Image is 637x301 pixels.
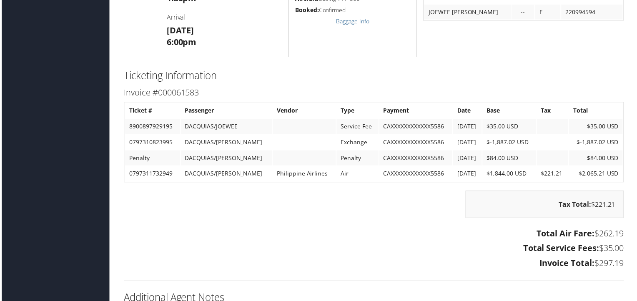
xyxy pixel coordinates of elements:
[484,167,537,182] td: $1,844.00 USD
[466,192,626,219] div: $221.21
[571,135,624,150] td: $-1,887.02 USD
[454,104,483,119] th: Date
[180,167,272,182] td: DACQUIAS/[PERSON_NAME]
[484,135,537,150] td: $-1,887.02 USD
[180,135,272,150] td: DACQUIAS/[PERSON_NAME]
[563,5,624,20] td: 220994594
[524,244,601,255] strong: Total Service Fees:
[337,120,379,135] td: Service Fee
[337,104,379,119] th: Type
[380,120,453,135] td: CAXXXXXXXXXXXX5586
[571,104,624,119] th: Total
[517,8,532,16] div: --
[538,229,596,240] strong: Total Air Fare:
[123,244,626,256] h3: $35.00
[124,104,179,119] th: Ticket #
[180,151,272,166] td: DACQUIAS/[PERSON_NAME]
[560,201,593,210] strong: Tax Total:
[337,151,379,166] td: Penalty
[295,6,319,14] strong: Booked:
[484,151,537,166] td: $84.00 USD
[571,151,624,166] td: $84.00 USD
[124,151,179,166] td: Penalty
[124,167,179,182] td: 0797311732949
[124,120,179,135] td: 8900897929195
[337,167,379,182] td: Air
[123,229,626,241] h3: $262.19
[273,167,336,182] td: Philippine Airlines
[336,18,370,25] a: Baggage Info
[295,6,411,14] h5: Confirmed
[380,167,453,182] td: CAXXXXXXXXXXXX5586
[484,120,537,135] td: $35.00 USD
[123,69,626,83] h2: Ticketing Information
[538,104,570,119] th: Tax
[273,104,336,119] th: Vendor
[166,25,193,36] strong: [DATE]
[180,120,272,135] td: DACQUIAS/JOEWEE
[123,88,626,99] h3: Invoice #000061583
[454,167,483,182] td: [DATE]
[123,259,626,271] h3: $297.19
[541,259,596,270] strong: Invoice Total:
[124,135,179,150] td: 0797310823995
[454,151,483,166] td: [DATE]
[538,167,570,182] td: $221.21
[166,13,282,22] h4: Arrival
[380,135,453,150] td: CAXXXXXXXXXXXX5586
[537,5,562,20] td: E
[484,104,537,119] th: Base
[454,120,483,135] td: [DATE]
[425,5,512,20] td: JOEWEE [PERSON_NAME]
[337,135,379,150] td: Exchange
[180,104,272,119] th: Passenger
[454,135,483,150] td: [DATE]
[380,104,453,119] th: Payment
[571,167,624,182] td: $2,065.21 USD
[166,37,196,48] strong: 6:00pm
[571,120,624,135] td: $35.00 USD
[380,151,453,166] td: CAXXXXXXXXXXXX5586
